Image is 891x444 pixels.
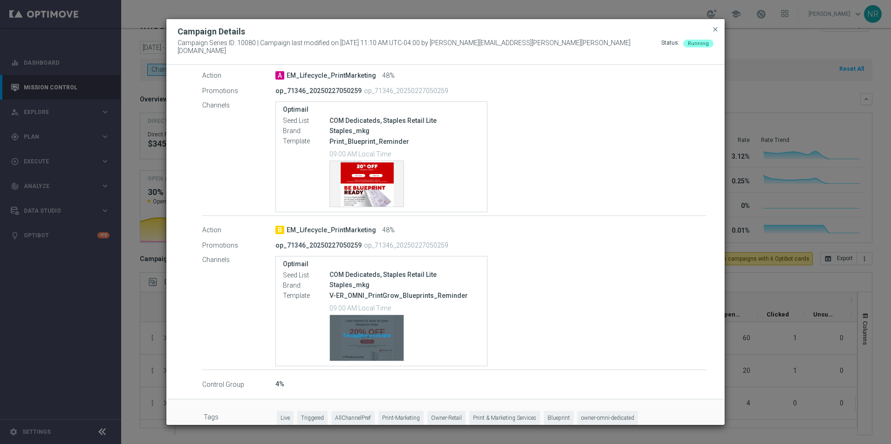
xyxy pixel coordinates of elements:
[283,137,329,146] label: Template
[297,411,328,425] span: Triggered
[204,411,277,425] label: Tags
[577,411,638,425] span: owner-omni-dedicated
[544,411,574,425] span: Blueprint
[382,226,395,235] span: 48%
[329,303,480,312] p: 09:00 AM Local Time
[329,137,480,146] p: Print_Blueprint_Reminder
[277,411,294,425] span: Live
[283,281,329,289] label: Brand
[283,117,329,125] label: Seed List
[364,87,448,95] p: op_71346_20250227050259
[287,72,376,80] span: EM_Lifecycle_PrintMarketing
[283,271,329,279] label: Seed List
[469,411,540,425] span: Print & Marketing Services
[283,127,329,135] label: Brand
[382,72,395,80] span: 48%
[331,411,375,425] span: AllChannelPref
[275,241,362,249] p: op_71346_20250227050259
[275,226,284,234] span: B
[202,72,275,80] label: Action
[712,26,719,33] span: close
[275,87,362,95] p: op_71346_20250227050259
[283,291,329,300] label: Template
[178,26,245,37] h2: Campaign Details
[283,260,480,268] label: Optimail
[329,315,404,361] button: Template preview
[202,256,275,264] label: Channels
[283,106,480,114] label: Optimail
[202,241,275,249] label: Promotions
[329,280,480,289] div: Staples_mkg
[202,101,275,110] label: Channels
[329,149,480,158] p: 09:00 AM Local Time
[683,39,713,47] colored-tag: Running
[275,379,706,389] div: 4%
[378,411,424,425] span: Print-Marketing
[329,270,480,279] div: COM Dedicateds, Staples Retail Lite
[688,40,709,47] span: Running
[287,226,376,235] span: EM_Lifecycle_PrintMarketing
[661,39,679,55] div: Status:
[329,116,480,125] div: COM Dedicateds, Staples Retail Lite
[202,380,275,389] label: Control Group
[364,241,448,249] p: op_71346_20250227050259
[329,291,480,300] p: V-ER_OMNI_PrintGrow_Blueprints_Reminder
[427,411,466,425] span: Owner-Retail
[202,87,275,95] label: Promotions
[178,39,661,55] span: Campaign Series ID: 10080 | Campaign last modified on [DATE] 11:10 AM UTC-04:00 by [PERSON_NAME][...
[202,226,275,235] label: Action
[329,126,480,135] div: Staples_mkg
[275,71,284,80] span: A
[330,315,404,361] div: Template preview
